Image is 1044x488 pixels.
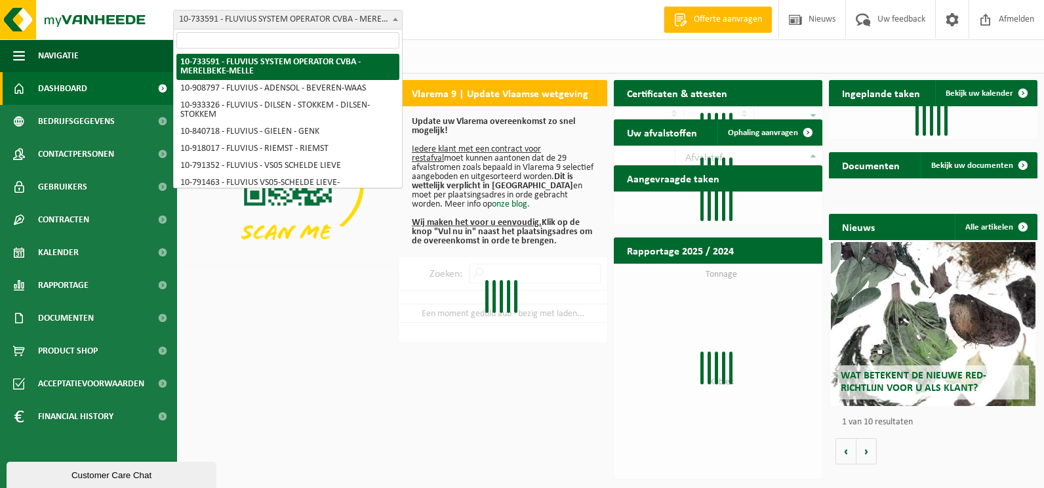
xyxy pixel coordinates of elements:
[691,13,765,26] span: Offerte aanvragen
[841,371,986,394] span: Wat betekent de nieuwe RED-richtlijn voor u als klant?
[176,157,399,174] li: 10-791352 - FLUVIUS - VS05 SCHELDE LIEVE
[176,140,399,157] li: 10-918017 - FLUVIUS - RIEMST - RIEMST
[829,80,933,106] h2: Ingeplande taken
[38,105,115,138] span: Bedrijfsgegevens
[935,80,1036,106] a: Bekijk uw kalender
[176,174,399,201] li: 10-791463 - FLUVIUS VS05-SCHELDE LIEVE-KLANTENKANTOOR EEKLO - EEKLO
[831,242,1035,406] a: Wat betekent de nieuwe RED-richtlijn voor u als klant?
[176,80,399,97] li: 10-908797 - FLUVIUS - ADENSOL - BEVEREN-WAAS
[38,302,94,335] span: Documenten
[173,10,403,30] span: 10-733591 - FLUVIUS SYSTEM OPERATOR CVBA - MERELBEKE-MELLE
[38,39,79,72] span: Navigatie
[38,171,87,203] span: Gebruikers
[38,138,114,171] span: Contactpersonen
[728,129,798,137] span: Ophaling aanvragen
[412,117,575,136] b: Update uw Vlarema overeenkomst zo snel mogelijk!
[412,218,592,246] b: Klik op de knop "Vul nu in" naast het plaatsingsadres om de overeenkomst in orde te brengen.
[829,152,913,178] h2: Documenten
[856,438,877,464] button: Volgende
[38,335,98,367] span: Product Shop
[7,459,219,488] iframe: chat widget
[38,203,89,236] span: Contracten
[717,119,821,146] a: Ophaling aanvragen
[174,10,402,29] span: 10-733591 - FLUVIUS SYSTEM OPERATOR CVBA - MERELBEKE-MELLE
[725,263,821,289] a: Bekijk rapportage
[176,54,399,80] li: 10-733591 - FLUVIUS SYSTEM OPERATOR CVBA - MERELBEKE-MELLE
[946,89,1013,98] span: Bekijk uw kalender
[38,269,89,302] span: Rapportage
[614,165,733,191] h2: Aangevraagde taken
[835,438,856,464] button: Vorige
[38,367,144,400] span: Acceptatievoorwaarden
[38,236,79,269] span: Kalender
[412,172,573,191] b: Dit is wettelijk verplicht in [GEOGRAPHIC_DATA]
[955,214,1036,240] a: Alle artikelen
[931,161,1013,170] span: Bekijk uw documenten
[614,237,747,263] h2: Rapportage 2025 / 2024
[664,7,772,33] a: Offerte aanvragen
[412,218,542,228] u: Wij maken het voor u eenvoudig.
[412,144,541,163] u: Iedere klant met een contract voor restafval
[38,72,87,105] span: Dashboard
[412,117,594,246] p: moet kunnen aantonen dat de 29 afvalstromen zoals bepaald in Vlarema 9 selectief aangeboden en ui...
[829,214,888,239] h2: Nieuws
[176,97,399,123] li: 10-933326 - FLUVIUS - DILSEN - STOKKEM - DILSEN-STOKKEM
[614,119,710,145] h2: Uw afvalstoffen
[614,80,740,106] h2: Certificaten & attesten
[921,152,1036,178] a: Bekijk uw documenten
[842,418,1031,427] p: 1 van 10 resultaten
[492,199,530,209] a: onze blog.
[38,400,113,433] span: Financial History
[399,80,601,106] h2: Vlarema 9 | Update Vlaamse wetgeving
[176,123,399,140] li: 10-840718 - FLUVIUS - GIELEN - GENK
